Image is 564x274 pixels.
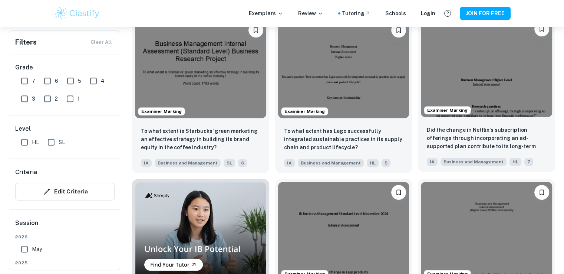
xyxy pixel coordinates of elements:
[298,9,323,17] p: Review
[141,127,260,151] p: To what extent is Starbucks’ green marketing an effective strategy in building its brand equity i...
[278,20,409,118] img: Business and Management IA example thumbnail: To what extent has Lego successfully int
[385,9,406,17] a: Schools
[534,185,549,200] button: Please log in to bookmark exemplars
[32,138,39,146] span: HL
[32,245,42,253] span: May
[249,9,283,17] p: Exemplars
[391,185,406,200] button: Please log in to bookmark exemplars
[284,127,403,151] p: To what extent has Lego successfully integrated sustainable practices in its supply chain and pro...
[421,9,435,17] a: Login
[15,124,115,133] h6: Level
[427,158,438,166] span: IA
[460,7,511,20] button: JOIN FOR FREE
[524,158,533,166] span: 7
[534,22,549,36] button: Please log in to bookmark exemplars
[418,17,555,173] a: Examiner MarkingPlease log in to bookmark exemplarsDid the change in Netflix's subscription offer...
[509,158,521,166] span: HL
[59,138,65,146] span: SL
[441,7,454,20] button: Help and Feedback
[78,77,81,85] span: 5
[238,159,247,167] span: 6
[427,126,546,151] p: Did the change in Netflix's subscription offerings through incorporating an ad-supported plan con...
[15,183,115,200] button: Edit Criteria
[15,37,37,48] h6: Filters
[275,17,412,173] a: Examiner MarkingPlease log in to bookmark exemplarsTo what extent has Lego successfully integrate...
[77,95,80,103] span: 1
[15,219,115,234] h6: Session
[224,159,235,167] span: SL
[132,17,269,173] a: Examiner MarkingPlease log in to bookmark exemplarsTo what extent is Starbucks’ green marketing a...
[421,19,552,117] img: Business and Management IA example thumbnail: Did the change in Netflix's subscription
[15,234,115,240] span: 2026
[15,260,115,266] span: 2025
[32,95,35,103] span: 3
[441,158,507,166] span: Business and Management
[55,77,58,85] span: 6
[424,107,471,114] span: Examiner Marking
[391,23,406,37] button: Please log in to bookmark exemplars
[342,9,370,17] a: Tutoring
[141,159,152,167] span: IA
[248,23,263,37] button: Please log in to bookmark exemplars
[281,108,328,115] span: Examiner Marking
[54,6,101,21] img: Clastify logo
[32,77,35,85] span: 7
[367,159,379,167] span: HL
[15,168,37,177] h6: Criteria
[15,63,115,72] h6: Grade
[135,20,266,118] img: Business and Management IA example thumbnail: To what extent is Starbucks’ green marke
[138,108,185,115] span: Examiner Marking
[284,159,295,167] span: IA
[382,159,390,167] span: 5
[155,159,221,167] span: Business and Management
[55,95,58,103] span: 2
[298,159,364,167] span: Business and Management
[101,77,105,85] span: 4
